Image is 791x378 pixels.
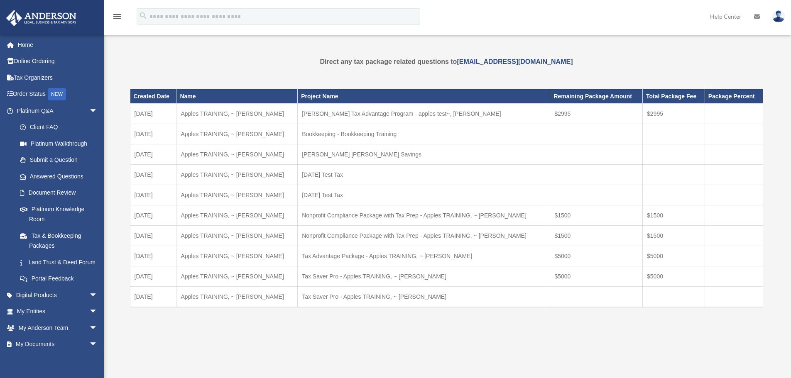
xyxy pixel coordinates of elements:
td: [DATE] Test Tax [298,165,550,185]
td: [DATE] [130,226,176,246]
div: NEW [48,88,66,100]
th: Package Percent [705,89,763,103]
img: User Pic [772,10,785,22]
td: Bookkeeping - Bookkeeping Training [298,124,550,144]
td: Nonprofit Compliance Package with Tax Prep - Apples TRAINING, ~ [PERSON_NAME] [298,226,550,246]
td: Apples TRAINING, ~ [PERSON_NAME] [176,287,298,307]
td: Tax Advantage Package - Apples TRAINING, ~ [PERSON_NAME] [298,246,550,266]
td: $2995 [643,103,705,124]
a: My Anderson Teamarrow_drop_down [6,319,110,336]
a: [EMAIL_ADDRESS][DOMAIN_NAME] [457,58,573,65]
i: search [139,11,148,20]
span: arrow_drop_down [89,303,106,320]
a: My Entitiesarrow_drop_down [6,303,110,320]
td: $5000 [550,266,643,287]
td: [PERSON_NAME] Tax Advantage Program - apples test~, [PERSON_NAME] [298,103,550,124]
strong: Direct any tax package related questions to [320,58,573,65]
td: Apples TRAINING, ~ [PERSON_NAME] [176,226,298,246]
td: $1500 [550,205,643,226]
span: arrow_drop_down [89,102,106,119]
td: $1500 [643,205,705,226]
a: Document Review [12,185,110,201]
td: Tax Saver Pro - Apples TRAINING, ~ [PERSON_NAME] [298,287,550,307]
td: $1500 [550,226,643,246]
a: Portal Feedback [12,271,110,287]
th: Project Name [298,89,550,103]
td: [DATE] [130,287,176,307]
a: Platinum Q&Aarrow_drop_down [6,102,110,119]
td: Apples TRAINING, ~ [PERSON_NAME] [176,246,298,266]
td: [DATE] [130,165,176,185]
span: arrow_drop_down [89,319,106,337]
a: Online Ordering [6,53,110,70]
i: menu [112,12,122,22]
a: Client FAQ [12,119,110,136]
td: $5000 [643,266,705,287]
td: [DATE] [130,205,176,226]
td: Apples TRAINING, ~ [PERSON_NAME] [176,144,298,165]
td: Apples TRAINING, ~ [PERSON_NAME] [176,266,298,287]
td: [DATE] [130,185,176,205]
a: Digital Productsarrow_drop_down [6,287,110,303]
td: [DATE] [130,266,176,287]
td: [DATE] [130,103,176,124]
td: Apples TRAINING, ~ [PERSON_NAME] [176,185,298,205]
td: [DATE] [130,124,176,144]
td: Apples TRAINING, ~ [PERSON_NAME] [176,165,298,185]
td: [PERSON_NAME] [PERSON_NAME] Savings [298,144,550,165]
a: My Documentsarrow_drop_down [6,336,110,353]
td: Nonprofit Compliance Package with Tax Prep - Apples TRAINING, ~ [PERSON_NAME] [298,205,550,226]
td: Tax Saver Pro - Apples TRAINING, ~ [PERSON_NAME] [298,266,550,287]
a: Home [6,37,110,53]
th: Remaining Package Amount [550,89,643,103]
td: Apples TRAINING, ~ [PERSON_NAME] [176,205,298,226]
td: Apples TRAINING, ~ [PERSON_NAME] [176,103,298,124]
td: $5000 [550,246,643,266]
a: Answered Questions [12,168,110,185]
td: $1500 [643,226,705,246]
img: Anderson Advisors Platinum Portal [4,10,79,26]
a: Land Trust & Deed Forum [12,254,110,271]
a: Tax & Bookkeeping Packages [12,227,106,254]
a: Submit a Question [12,152,110,168]
th: Total Package Fee [643,89,705,103]
a: Platinum Walkthrough [12,135,110,152]
td: $2995 [550,103,643,124]
span: arrow_drop_down [89,336,106,353]
span: arrow_drop_down [89,287,106,304]
a: Platinum Knowledge Room [12,201,110,227]
td: [DATE] [130,144,176,165]
th: Created Date [130,89,176,103]
a: Tax Organizers [6,69,110,86]
a: menu [112,15,122,22]
th: Name [176,89,298,103]
td: Apples TRAINING, ~ [PERSON_NAME] [176,124,298,144]
td: [DATE] Test Tax [298,185,550,205]
td: [DATE] [130,246,176,266]
a: Order StatusNEW [6,86,110,103]
td: $5000 [643,246,705,266]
